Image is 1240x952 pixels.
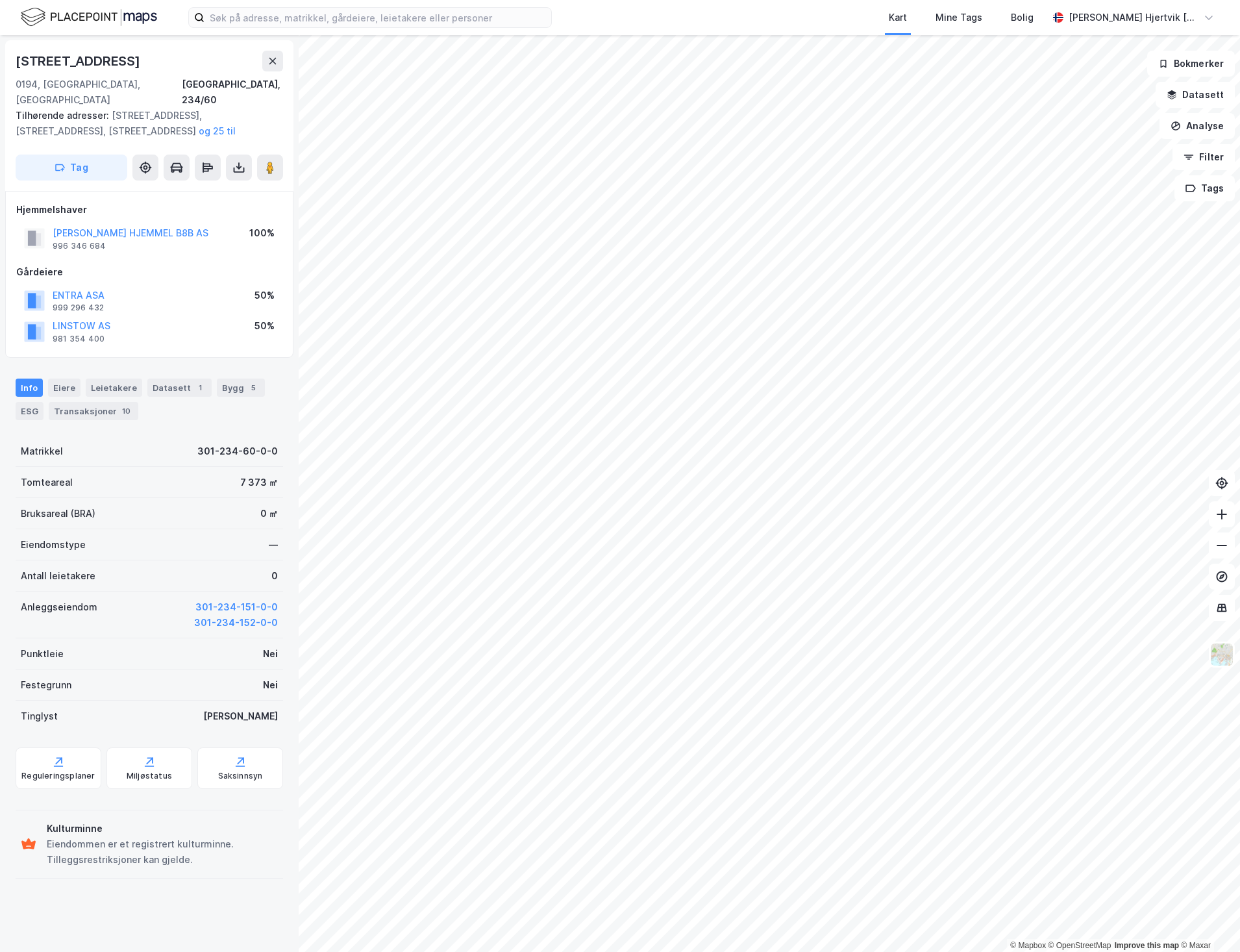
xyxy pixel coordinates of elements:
div: [PERSON_NAME] Hjertvik [PERSON_NAME] [1069,10,1198,25]
div: Transaksjoner [49,402,138,420]
div: Festegrunn [21,677,71,693]
div: 1 [193,381,206,394]
div: 0 ㎡ [260,506,278,521]
div: 7 373 ㎡ [240,475,278,490]
div: 50% [254,318,275,334]
div: ESG [16,402,43,420]
div: Matrikkel [21,444,63,459]
div: Punktleie [21,646,64,662]
div: [STREET_ADDRESS] [16,51,143,71]
div: Reguleringsplaner [21,771,95,781]
div: [GEOGRAPHIC_DATA], 234/60 [182,77,283,108]
div: Datasett [147,379,212,397]
div: Eiendomstype [21,537,86,553]
button: Bokmerker [1147,51,1235,77]
a: Mapbox [1010,941,1046,950]
button: 301-234-152-0-0 [194,615,278,631]
button: Filter [1172,144,1235,170]
div: Miljøstatus [127,771,172,781]
div: 0 [271,568,278,584]
div: Kart [889,10,907,25]
div: 50% [254,288,275,303]
div: Bygg [217,379,265,397]
div: Bolig [1011,10,1034,25]
div: Leietakere [86,379,142,397]
iframe: Chat Widget [1175,890,1240,952]
div: 301-234-60-0-0 [197,444,278,459]
div: 996 346 684 [53,241,106,251]
div: 100% [249,225,275,241]
div: Bruksareal (BRA) [21,506,95,521]
img: Z [1209,642,1234,667]
div: Saksinnsyn [218,771,263,781]
div: 0194, [GEOGRAPHIC_DATA], [GEOGRAPHIC_DATA] [16,77,182,108]
div: 5 [247,381,260,394]
div: 981 354 400 [53,334,105,344]
div: Nei [263,677,278,693]
div: 999 296 432 [53,303,104,313]
div: Info [16,379,43,397]
div: Kulturminne [47,821,278,836]
img: logo.f888ab2527a4732fd821a326f86c7f29.svg [21,6,157,29]
a: OpenStreetMap [1048,941,1111,950]
a: Improve this map [1115,941,1179,950]
div: Anleggseiendom [21,599,97,615]
button: Analyse [1159,113,1235,139]
div: Tomteareal [21,475,73,490]
div: Kontrollprogram for chat [1175,890,1240,952]
div: Antall leietakere [21,568,95,584]
div: Nei [263,646,278,662]
input: Søk på adresse, matrikkel, gårdeiere, leietakere eller personer [205,8,551,27]
div: Hjemmelshaver [16,202,282,218]
div: Eiendommen er et registrert kulturminne. Tilleggsrestriksjoner kan gjelde. [47,836,278,868]
span: Tilhørende adresser: [16,110,112,121]
div: [STREET_ADDRESS], [STREET_ADDRESS], [STREET_ADDRESS] [16,108,273,139]
button: Datasett [1156,82,1235,108]
button: Tag [16,155,127,181]
div: Mine Tags [936,10,982,25]
div: Tinglyst [21,708,58,724]
button: 301-234-151-0-0 [195,599,278,615]
div: Eiere [48,379,81,397]
div: — [269,537,278,553]
div: [PERSON_NAME] [203,708,278,724]
div: 10 [119,405,133,418]
div: Gårdeiere [16,264,282,280]
button: Tags [1174,175,1235,201]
